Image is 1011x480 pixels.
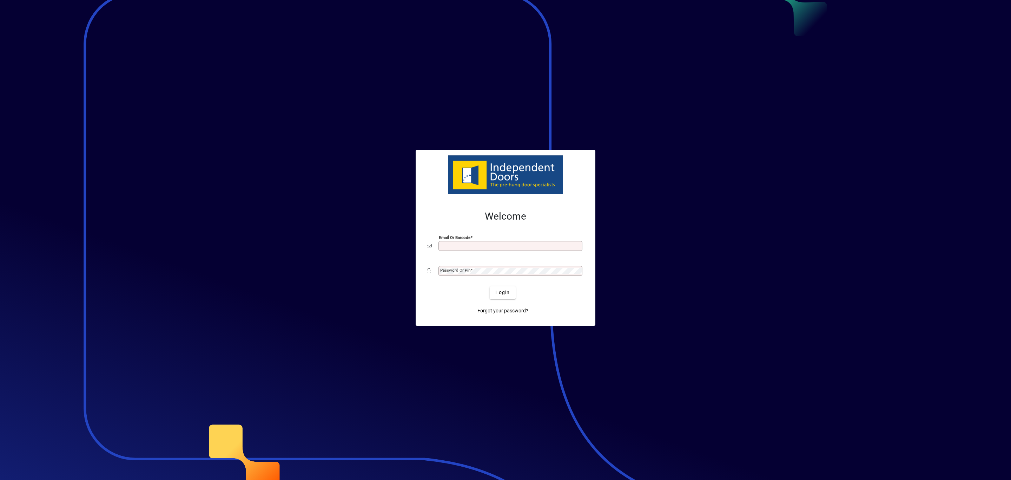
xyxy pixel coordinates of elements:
[490,286,515,299] button: Login
[475,305,531,317] a: Forgot your password?
[440,268,470,273] mat-label: Password or Pin
[495,289,510,296] span: Login
[477,307,528,314] span: Forgot your password?
[439,235,470,240] mat-label: Email or Barcode
[427,210,584,222] h2: Welcome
